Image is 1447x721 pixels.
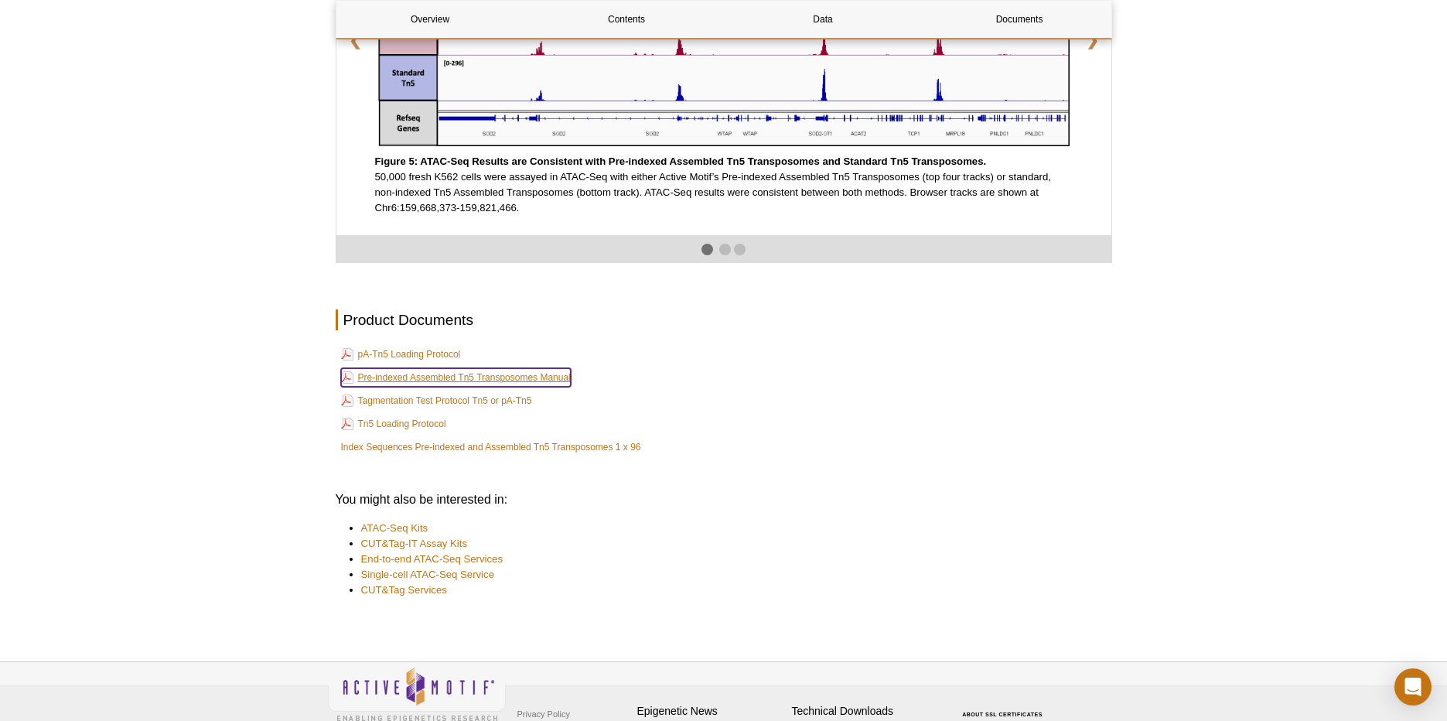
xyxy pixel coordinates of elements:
[336,1,524,38] a: Overview
[361,521,428,536] a: ATAC-Seq Kits
[341,439,641,455] a: Index Sequences Pre-indexed and Assembled Tn5 Transposomes 1 x 96
[341,368,571,387] a: Pre-indexed Assembled Tn5 Transposomes Manual
[792,705,939,718] h4: Technical Downloads
[375,154,1073,216] p: 50,000 fresh K562 cells were assayed in ATAC-Seq with either Active Motif’s Pre-indexed Assembled...
[361,536,468,552] a: CUT&Tag-IT Assay Kits
[336,490,1112,509] h3: You might also be interested in:
[375,155,987,167] strong: Figure 5: ATAC-Seq Results are Consistent with Pre-indexed Assembled Tn5 Transposomes and Standar...
[926,1,1114,38] a: Documents
[361,552,503,567] a: End-to-end ATAC-Seq Services
[361,583,447,598] a: CUT&Tag Services
[962,712,1043,717] a: ABOUT SSL CERTIFICATES
[341,391,532,410] a: Tagmentation Test Protocol Tn5 or pA-Tn5
[729,1,917,38] a: Data
[1394,668,1432,706] div: Open Intercom Messenger
[637,705,784,718] h4: Epigenetic News
[1073,20,1111,60] a: ❯
[341,415,446,433] a: Tn5 Loading Protocol
[336,20,374,60] a: ❮
[341,345,461,364] a: pA-Tn5 Loading Protocol
[336,309,1112,330] h2: Product Documents
[361,567,494,583] a: Single-cell ATAC-Seq Service
[533,1,721,38] a: Contents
